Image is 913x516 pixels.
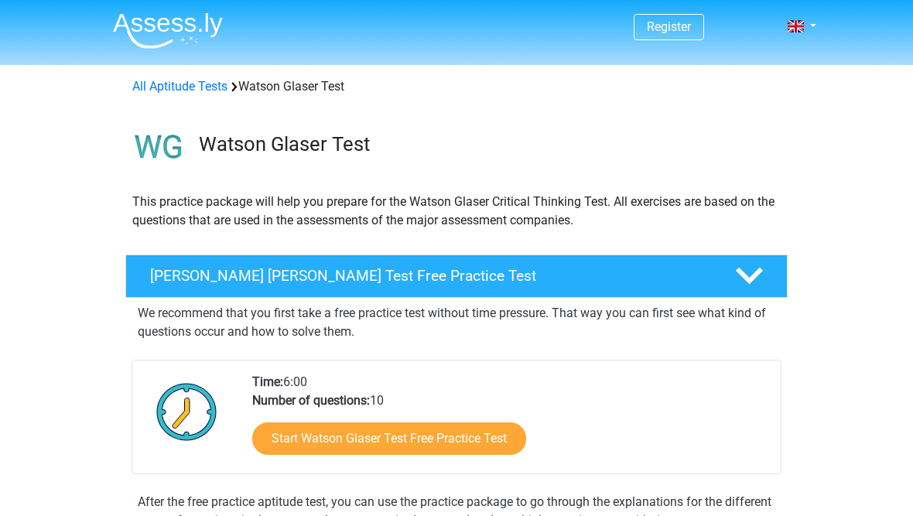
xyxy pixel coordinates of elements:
[138,304,775,341] p: We recommend that you first take a free practice test without time pressure. That way you can fir...
[150,267,710,285] h4: [PERSON_NAME] [PERSON_NAME] Test Free Practice Test
[252,374,283,389] b: Time:
[647,19,691,34] a: Register
[148,373,226,450] img: Clock
[119,255,794,298] a: [PERSON_NAME] [PERSON_NAME] Test Free Practice Test
[132,193,781,230] p: This practice package will help you prepare for the Watson Glaser Critical Thinking Test. All exe...
[241,373,780,473] div: 6:00 10
[199,132,775,156] h3: Watson Glaser Test
[252,422,526,455] a: Start Watson Glaser Test Free Practice Test
[126,114,192,180] img: watson glaser test
[132,79,227,94] a: All Aptitude Tests
[126,77,787,96] div: Watson Glaser Test
[113,12,223,49] img: Assessly
[252,393,370,408] b: Number of questions:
